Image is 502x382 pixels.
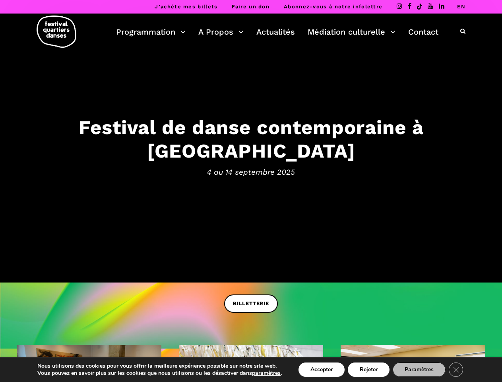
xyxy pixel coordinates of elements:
[232,4,269,10] a: Faire un don
[155,4,217,10] a: J’achète mes billets
[233,300,269,308] span: BILLETTERIE
[393,363,446,377] button: Paramètres
[348,363,390,377] button: Rejeter
[284,4,382,10] a: Abonnez-vous à notre infolettre
[252,370,281,377] button: paramètres
[198,25,244,39] a: A Propos
[37,16,76,48] img: logo-fqd-med
[8,115,494,162] h3: Festival de danse contemporaine à [GEOGRAPHIC_DATA]
[116,25,186,39] a: Programmation
[256,25,295,39] a: Actualités
[408,25,438,39] a: Contact
[298,363,345,377] button: Accepter
[8,166,494,178] span: 4 au 14 septembre 2025
[37,370,282,377] p: Vous pouvez en savoir plus sur les cookies que nous utilisons ou les désactiver dans .
[308,25,395,39] a: Médiation culturelle
[37,363,282,370] p: Nous utilisons des cookies pour vous offrir la meilleure expérience possible sur notre site web.
[449,363,463,377] button: Close GDPR Cookie Banner
[224,294,278,312] a: BILLETTERIE
[457,4,465,10] a: EN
